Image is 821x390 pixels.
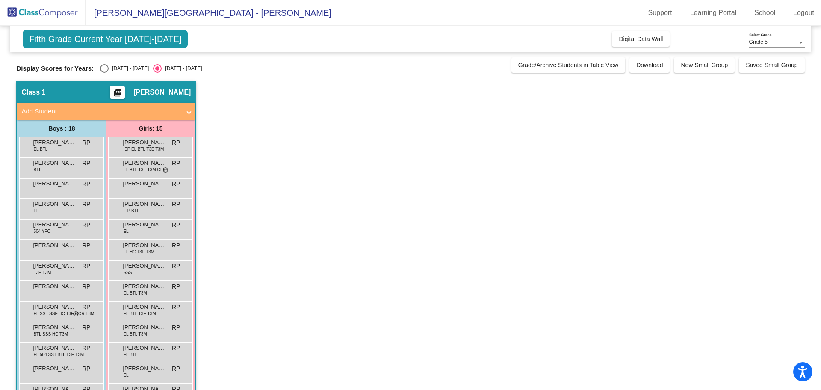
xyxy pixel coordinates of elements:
[21,88,45,97] span: Class 1
[33,228,50,235] span: 504 YFC
[123,241,165,250] span: [PERSON_NAME]
[172,138,180,147] span: RP
[674,57,735,73] button: New Small Group
[16,65,94,72] span: Display Scores for Years:
[123,262,165,270] span: [PERSON_NAME]
[33,179,76,188] span: [PERSON_NAME]
[511,57,626,73] button: Grade/Archive Students in Table View
[123,323,165,332] span: [PERSON_NAME]
[33,351,84,358] span: EL 504 SST BTL T3E T3M
[172,159,180,168] span: RP
[123,138,165,147] span: [PERSON_NAME]
[33,323,76,332] span: [PERSON_NAME]
[518,62,619,68] span: Grade/Archive Students in Table View
[123,208,139,214] span: IEP BTL
[747,6,782,20] a: School
[82,179,90,188] span: RP
[33,331,68,337] span: BTL SSS HC T3M
[110,86,125,99] button: Print Students Details
[82,344,90,353] span: RP
[133,88,191,97] span: [PERSON_NAME]
[172,323,180,332] span: RP
[33,282,76,291] span: [PERSON_NAME]
[172,179,180,188] span: RP
[123,290,147,296] span: EL BTL T3M
[123,167,165,173] span: EL BTL T3E T3M GLS
[123,249,154,255] span: EL HC T3E T3M
[123,179,165,188] span: [PERSON_NAME]
[172,364,180,373] span: RP
[786,6,821,20] a: Logout
[82,241,90,250] span: RP
[739,57,804,73] button: Saved Small Group
[123,159,165,167] span: [PERSON_NAME]
[23,30,188,48] span: Fifth Grade Current Year [DATE]-[DATE]
[123,351,137,358] span: EL BTL
[629,57,670,73] button: Download
[123,364,165,373] span: [PERSON_NAME]
[123,372,128,378] span: EL
[82,220,90,229] span: RP
[82,323,90,332] span: RP
[172,303,180,312] span: RP
[82,262,90,271] span: RP
[33,344,76,352] span: [PERSON_NAME]
[33,364,76,373] span: [PERSON_NAME] [PERSON_NAME]
[33,200,76,208] span: [PERSON_NAME]
[172,344,180,353] span: RP
[123,282,165,291] span: [PERSON_NAME]
[641,6,679,20] a: Support
[82,138,90,147] span: RP
[749,39,768,45] span: Grade 5
[172,220,180,229] span: RP
[33,262,76,270] span: [PERSON_NAME]
[172,200,180,209] span: RP
[33,310,94,317] span: EL SST SSF HC T3E COR T3M
[619,36,663,42] span: Digital Data Wall
[82,303,90,312] span: RP
[681,62,728,68] span: New Small Group
[106,120,195,137] div: Girls: 15
[33,241,76,250] span: [PERSON_NAME]
[123,200,165,208] span: [PERSON_NAME]
[162,65,202,72] div: [DATE] - [DATE]
[746,62,797,68] span: Saved Small Group
[123,228,128,235] span: EL
[33,167,41,173] span: BTL
[123,220,165,229] span: [PERSON_NAME]
[86,6,331,20] span: [PERSON_NAME][GEOGRAPHIC_DATA] - [PERSON_NAME]
[109,65,149,72] div: [DATE] - [DATE]
[123,310,156,317] span: EL BTL T3E T3M
[17,103,195,120] mat-expansion-panel-header: Add Student
[17,120,106,137] div: Boys : 18
[123,344,165,352] span: [PERSON_NAME]
[82,282,90,291] span: RP
[82,200,90,209] span: RP
[33,303,76,311] span: [PERSON_NAME]
[172,282,180,291] span: RP
[636,62,663,68] span: Download
[123,303,165,311] span: [PERSON_NAME]
[73,311,79,318] span: do_not_disturb_alt
[123,331,147,337] span: EL BTL T3M
[33,269,51,276] span: T3E T3M
[123,269,132,276] span: SSS
[123,146,164,152] span: IEP EL BTL T3E T3M
[82,364,90,373] span: RP
[21,107,180,116] mat-panel-title: Add Student
[683,6,744,20] a: Learning Portal
[33,220,76,229] span: [PERSON_NAME]
[612,31,670,47] button: Digital Data Wall
[112,89,123,101] mat-icon: picture_as_pdf
[33,138,76,147] span: [PERSON_NAME]
[82,159,90,168] span: RP
[172,241,180,250] span: RP
[33,159,76,167] span: [PERSON_NAME]
[172,262,180,271] span: RP
[33,146,47,152] span: EL BTL
[33,208,38,214] span: EL
[162,167,168,174] span: do_not_disturb_alt
[100,64,202,73] mat-radio-group: Select an option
